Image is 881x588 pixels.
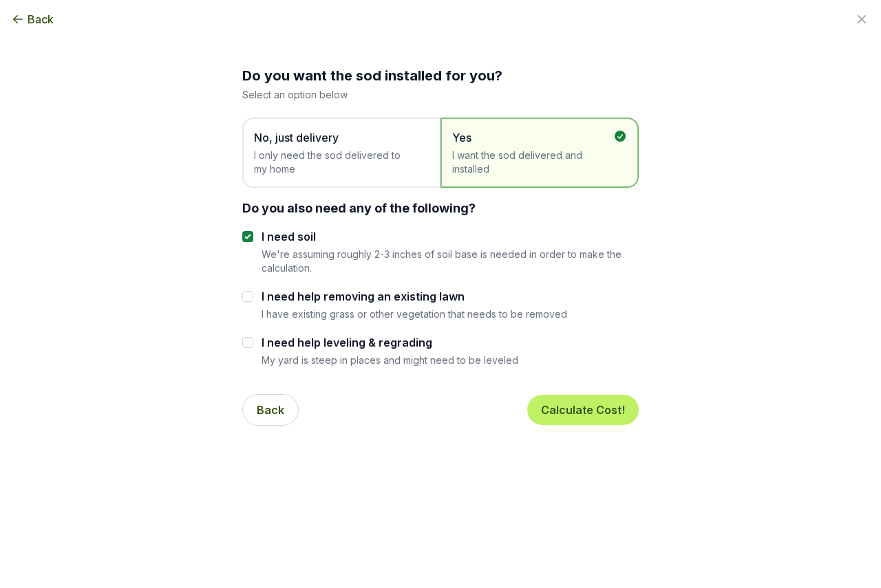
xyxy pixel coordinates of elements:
p: We're assuming roughly 2-3 inches of soil base is needed in order to make the calculation. [262,248,639,274]
label: I need help removing an existing lawn [262,288,567,305]
button: Back [242,394,299,426]
span: I want the sod delivered and installed [452,149,613,176]
p: I have existing grass or other vegetation that needs to be removed [262,307,567,320]
span: Back [28,11,54,28]
span: Yes [452,129,613,146]
span: I only need the sod delivered to my home [254,149,415,176]
label: I need soil [262,228,639,245]
p: Select an option below [242,88,639,101]
button: Calculate Cost! [527,395,639,425]
label: I need help leveling & regrading [262,334,518,351]
button: Back [11,11,54,28]
p: My yard is steep in places and might need to be leveled [262,353,518,367]
h2: Do you want the sod installed for you? [242,66,639,85]
div: Do you also need any of the following? [242,199,639,217]
span: No, just delivery [254,129,415,146]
